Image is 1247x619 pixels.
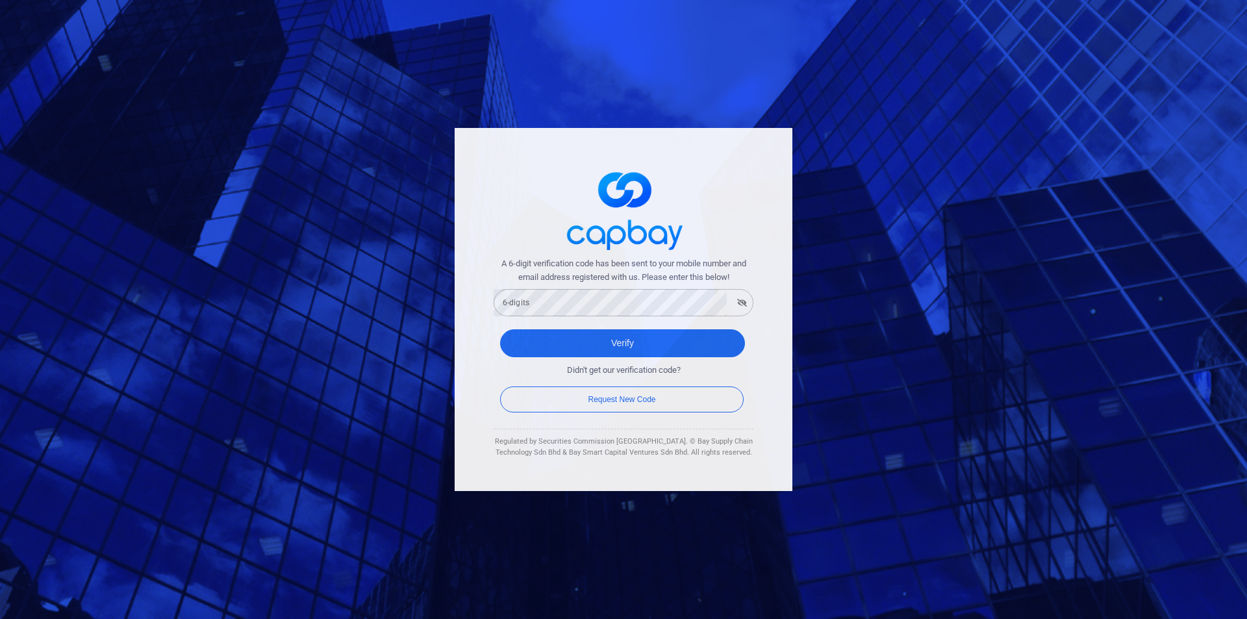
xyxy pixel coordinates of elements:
[559,160,688,257] img: logo
[500,386,744,412] button: Request New Code
[494,436,753,459] div: Regulated by Securities Commission [GEOGRAPHIC_DATA]. © Bay Supply Chain Technology Sdn Bhd & Bay...
[500,329,745,357] button: Verify
[567,364,681,377] span: Didn't get our verification code?
[494,257,753,284] span: A 6-digit verification code has been sent to your mobile number and email address registered with...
